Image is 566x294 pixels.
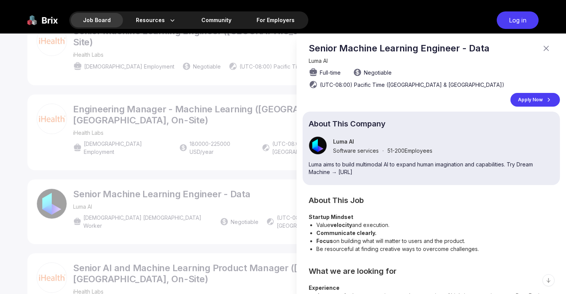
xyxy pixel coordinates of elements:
[364,69,392,77] span: Negotiable
[333,138,432,145] p: Luma AI
[316,245,554,253] li: Be resourceful at finding creative ways to overcome challenges.
[316,221,554,229] li: Value and execution.
[316,230,376,236] strong: Communicate clearly.
[316,238,333,244] strong: Focus
[320,81,504,89] span: (UTC-08:00) Pacific Time ([GEOGRAPHIC_DATA] & [GEOGRAPHIC_DATA])
[309,268,554,275] h2: What we are looking for
[309,161,554,176] p: Luma aims to build multimodal AI to expand human imagination and capabilities. Try Dream Machine ...
[383,147,384,154] span: ·
[497,11,539,29] div: Log in
[309,284,340,291] strong: Experience
[510,93,560,107] a: Apply Now
[309,58,328,64] span: Luma AI
[189,13,244,27] a: Community
[316,237,554,245] li: on building what will matter to users and the product.
[244,13,307,27] a: For Employers
[330,222,352,228] strong: velocity
[333,147,379,154] span: Software services
[71,13,123,27] div: Job Board
[493,11,539,29] a: Log in
[309,43,537,54] p: Senior Machine Learning Engineer - Data
[387,147,432,154] span: 51-200 Employees
[309,214,353,220] strong: Startup Mindset
[320,69,341,77] span: Full-time
[124,13,188,27] div: Resources
[309,121,554,127] p: About This Company
[309,197,554,204] h2: About This Job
